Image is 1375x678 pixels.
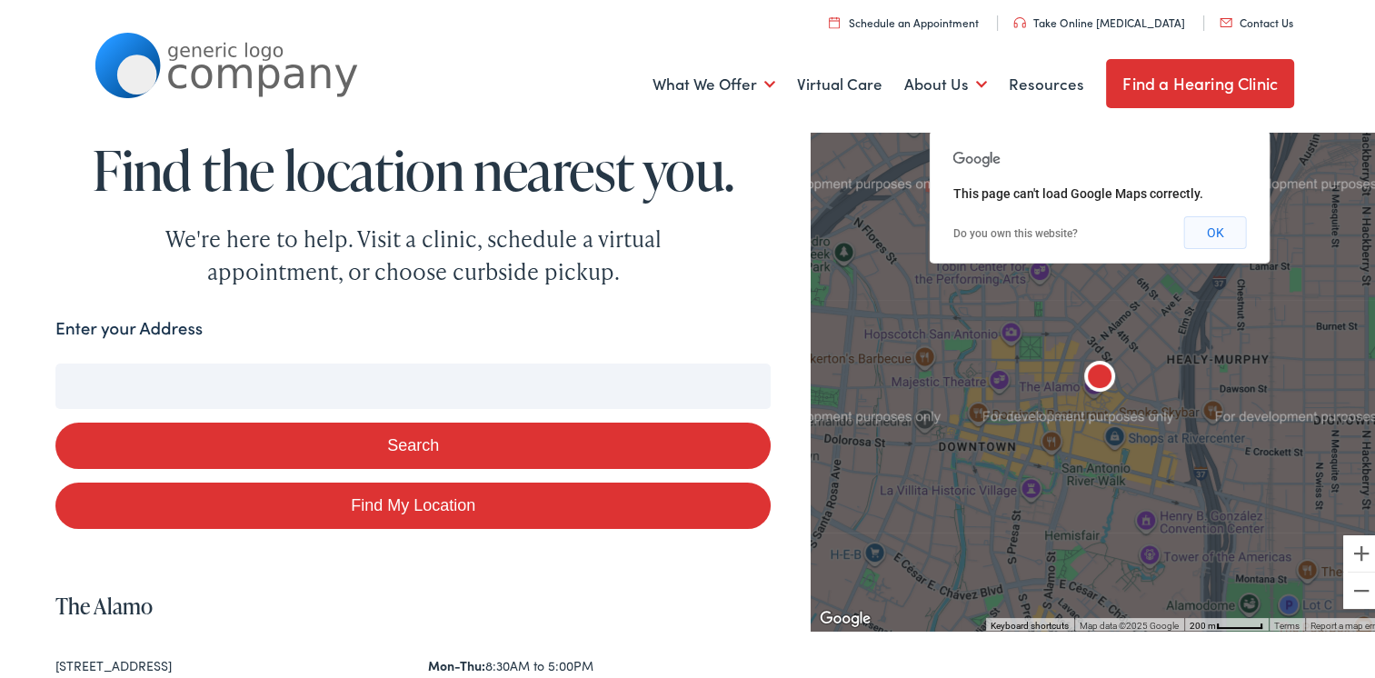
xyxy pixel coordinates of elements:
a: Virtual Care [797,47,882,115]
img: utility icon [829,13,840,25]
a: About Us [904,47,987,115]
a: Take Online [MEDICAL_DATA] [1013,11,1185,26]
button: OK [1184,213,1247,245]
label: Enter your Address [55,312,203,338]
strong: Mon-Thu: [427,653,484,671]
input: Enter your address or zip code [55,360,771,405]
button: Map Scale: 200 m per 48 pixels [1184,614,1269,627]
a: Resources [1009,47,1084,115]
button: Search [55,419,771,465]
img: utility icon [1013,14,1026,25]
div: The Alamo [1078,354,1121,397]
a: What We Offer [653,47,775,115]
span: 200 m [1190,617,1216,627]
span: Map data ©2025 Google [1080,617,1179,627]
a: Terms (opens in new tab) [1274,617,1300,627]
a: Find My Location [55,479,771,525]
a: Find a Hearing Clinic [1106,55,1294,105]
a: Open this area in Google Maps (opens a new window) [815,603,875,627]
button: Keyboard shortcuts [991,616,1069,629]
img: Google [815,603,875,627]
h1: Find the location nearest you. [55,136,771,196]
span: This page can't load Google Maps correctly. [953,183,1203,197]
a: The Alamo [55,587,153,617]
a: Do you own this website? [953,224,1078,236]
img: utility icon [1220,15,1232,24]
a: Contact Us [1220,11,1293,26]
a: Schedule an Appointment [829,11,979,26]
div: [STREET_ADDRESS] [55,653,399,672]
div: We're here to help. Visit a clinic, schedule a virtual appointment, or choose curbside pickup. [123,219,704,284]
